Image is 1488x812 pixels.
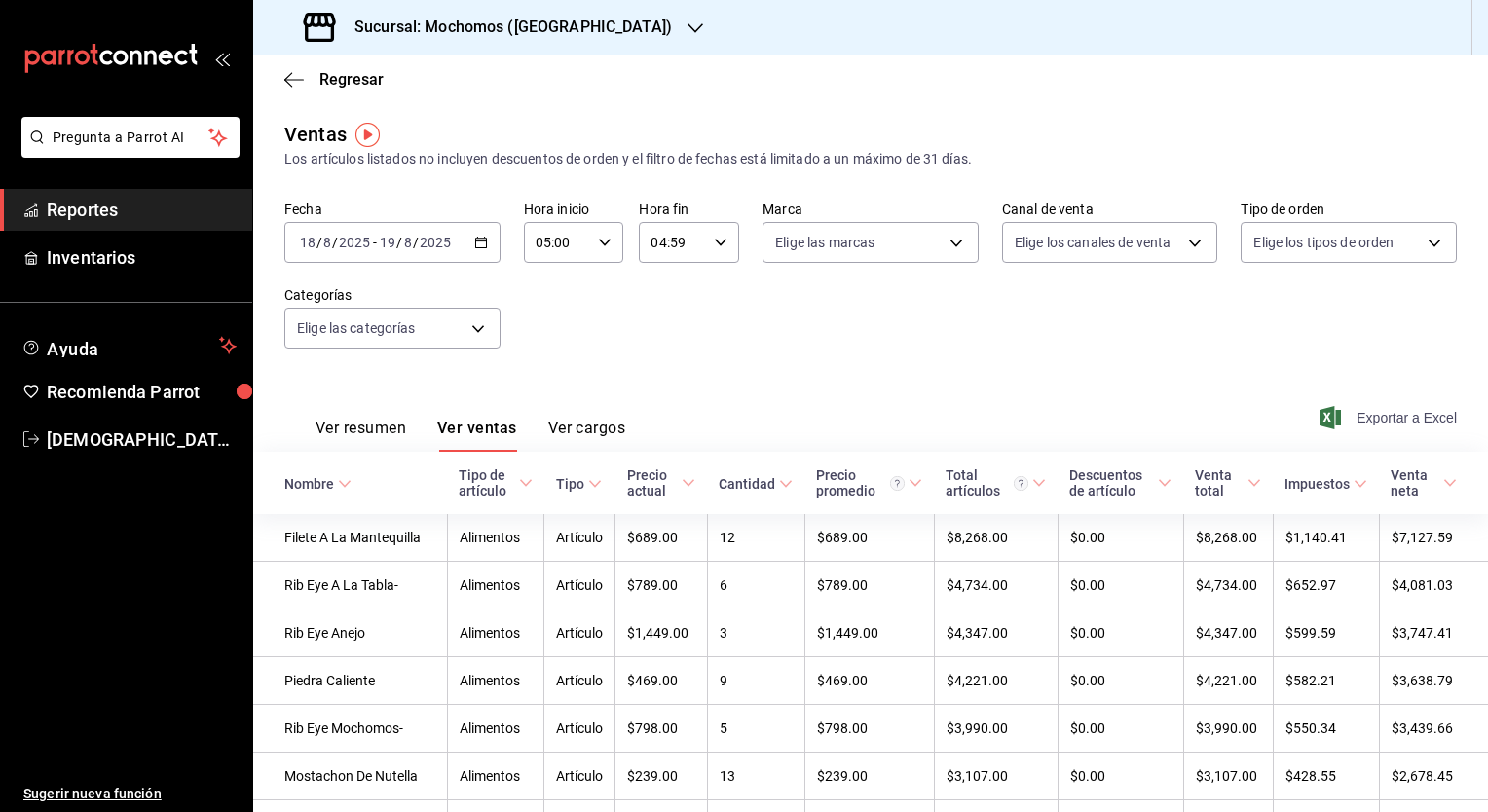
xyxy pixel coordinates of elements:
[946,467,1028,498] div: Total artículos
[1379,514,1488,562] td: $7,127.59
[707,705,804,753] td: 5
[47,244,237,271] span: Inventarios
[763,203,979,216] label: Marca
[459,467,514,498] div: Tipo de artículo
[544,609,615,657] td: Artículo
[804,562,934,609] td: $789.00
[1183,753,1273,800] td: $3,107.00
[934,705,1058,753] td: $3,990.00
[319,70,384,89] span: Regresar
[447,753,543,800] td: Alimentos
[1195,467,1261,498] span: Venta total
[1014,476,1028,491] svg: El total artículos considera cambios de precios en los artículos así como costos adicionales por ...
[316,419,625,452] div: navigation tabs
[707,514,804,562] td: 12
[615,609,707,657] td: $1,449.00
[1069,467,1154,498] div: Descuentos de artículo
[544,514,615,562] td: Artículo
[284,120,347,149] div: Ventas
[253,753,447,800] td: Mostachon De Nutella
[253,514,447,562] td: Filete A La Mantequilla
[1195,467,1244,498] div: Venta total
[1015,233,1171,252] span: Elige los canales de venta
[615,514,707,562] td: $689.00
[338,235,371,250] input: ----
[1379,609,1488,657] td: $3,747.41
[615,705,707,753] td: $798.00
[47,197,237,223] span: Reportes
[413,235,419,250] span: /
[1379,657,1488,705] td: $3,638.79
[284,476,352,492] span: Nombre
[615,753,707,800] td: $239.00
[447,657,543,705] td: Alimentos
[459,467,532,498] span: Tipo de artículo
[804,514,934,562] td: $689.00
[1391,467,1457,498] span: Venta neta
[1058,657,1183,705] td: $0.00
[707,562,804,609] td: 6
[253,562,447,609] td: Rib Eye A La Tabla-
[1183,657,1273,705] td: $4,221.00
[437,419,517,452] button: Ver ventas
[548,419,626,452] button: Ver cargos
[1273,514,1379,562] td: $1,140.41
[1058,705,1183,753] td: $0.00
[253,705,447,753] td: Rib Eye Mochomos-
[284,288,501,302] label: Categorías
[447,705,543,753] td: Alimentos
[284,476,334,492] div: Nombre
[1379,705,1488,753] td: $3,439.66
[934,562,1058,609] td: $4,734.00
[396,235,402,250] span: /
[1284,476,1367,492] span: Impuestos
[447,609,543,657] td: Alimentos
[316,235,322,250] span: /
[339,16,672,39] h3: Sucursal: Mochomos ([GEOGRAPHIC_DATA])
[524,203,624,216] label: Hora inicio
[627,467,695,498] span: Precio actual
[284,70,384,89] button: Regresar
[615,657,707,705] td: $469.00
[297,318,416,338] span: Elige las categorías
[403,235,413,250] input: --
[639,203,739,216] label: Hora fin
[707,609,804,657] td: 3
[719,476,793,492] span: Cantidad
[47,379,237,405] span: Recomienda Parrot
[934,753,1058,800] td: $3,107.00
[332,235,338,250] span: /
[1391,467,1439,498] div: Venta neta
[1069,467,1172,498] span: Descuentos de artículo
[379,235,396,250] input: --
[719,476,775,492] div: Cantidad
[804,705,934,753] td: $798.00
[21,117,240,158] button: Pregunta a Parrot AI
[1183,609,1273,657] td: $4,347.00
[775,233,874,252] span: Elige las marcas
[556,476,602,492] span: Tipo
[23,784,237,804] span: Sugerir nueva función
[1379,753,1488,800] td: $2,678.45
[816,467,922,498] span: Precio promedio
[556,476,584,492] div: Tipo
[419,235,452,250] input: ----
[47,426,237,453] span: [DEMOGRAPHIC_DATA][PERSON_NAME]
[316,419,406,452] button: Ver resumen
[804,753,934,800] td: $239.00
[934,657,1058,705] td: $4,221.00
[934,514,1058,562] td: $8,268.00
[1273,609,1379,657] td: $599.59
[1323,406,1457,429] button: Exportar a Excel
[804,657,934,705] td: $469.00
[284,203,501,216] label: Fecha
[1273,657,1379,705] td: $582.21
[1002,203,1218,216] label: Canal de venta
[544,562,615,609] td: Artículo
[1058,514,1183,562] td: $0.00
[890,476,905,491] svg: Precio promedio = Total artículos / cantidad
[1183,562,1273,609] td: $4,734.00
[355,123,380,147] img: Tooltip marker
